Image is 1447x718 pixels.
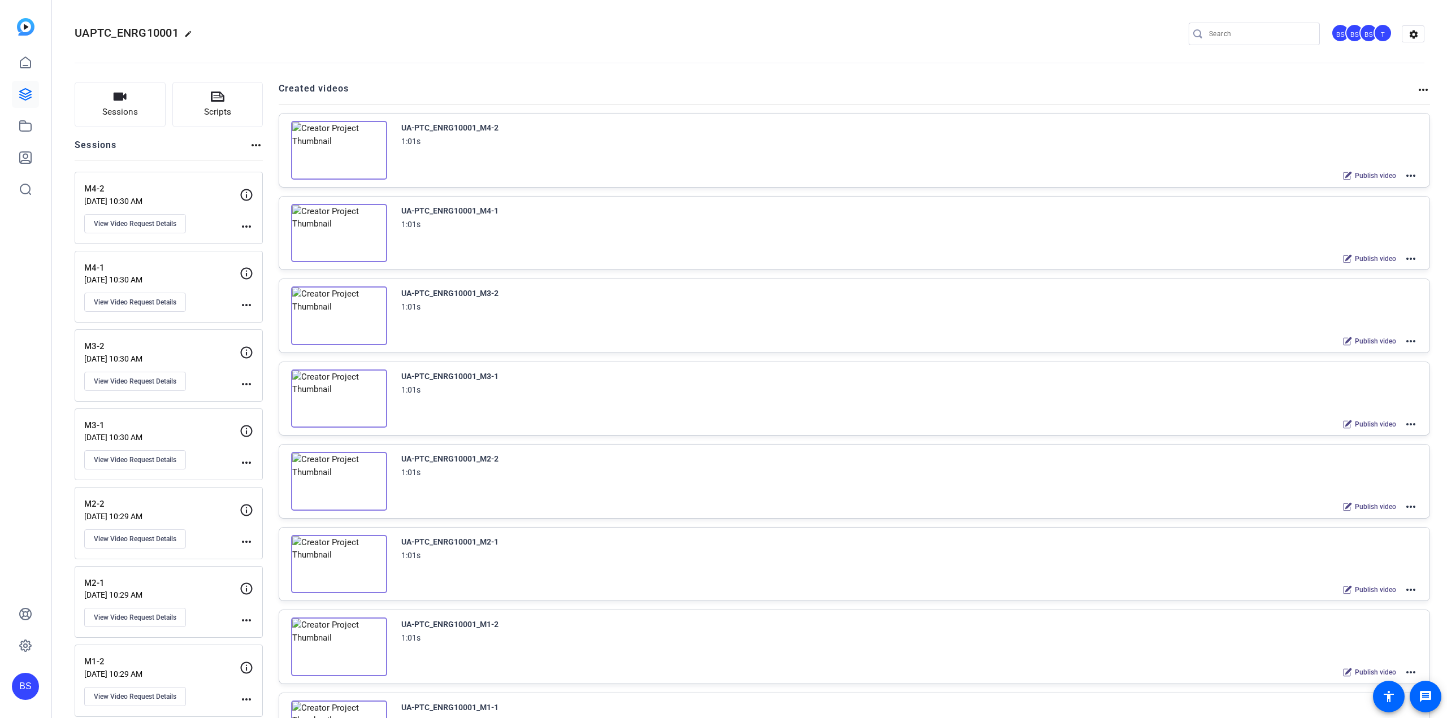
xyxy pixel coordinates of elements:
[291,121,387,180] img: Creator Project Thumbnail
[291,286,387,345] img: Creator Project Thumbnail
[84,590,240,599] p: [DATE] 10:29 AM
[1404,500,1418,514] mat-icon: more_horiz
[401,549,421,562] div: 1:01s
[1355,420,1396,429] span: Publish video
[401,535,499,549] div: UA-PTC_ENRG10001_M2-1
[84,340,240,353] p: M3-2
[94,534,176,543] span: View Video Request Details
[240,220,253,233] mat-icon: more_horiz
[102,106,138,119] span: Sessions
[401,465,421,479] div: 1:01s
[94,455,176,464] span: View Video Request Details
[84,275,240,284] p: [DATE] 10:30 AM
[184,30,198,43] mat-icon: edit
[1355,668,1396,677] span: Publish video
[401,617,499,631] div: UA-PTC_ENRG10001_M1-2
[401,369,499,383] div: UA-PTC_ENRG10001_M3-1
[1355,171,1396,180] span: Publish video
[240,377,253,391] mat-icon: more_horiz
[84,214,186,233] button: View Video Request Details
[1402,26,1425,43] mat-icon: settings
[1355,585,1396,594] span: Publish video
[1355,337,1396,346] span: Publish video
[1374,24,1393,43] ngx-avatar: Tim Marietta
[401,700,499,714] div: UA-PTC_ENRG10001_M1-1
[401,134,421,148] div: 1:01s
[240,613,253,627] mat-icon: more_horiz
[94,613,176,622] span: View Video Request Details
[84,512,240,521] p: [DATE] 10:29 AM
[291,535,387,594] img: Creator Project Thumbnail
[401,217,421,231] div: 1:01s
[401,286,499,300] div: UA-PTC_ENRG10001_M3-2
[84,669,240,678] p: [DATE] 10:29 AM
[75,82,166,127] button: Sessions
[1382,690,1396,703] mat-icon: accessibility
[1404,334,1418,348] mat-icon: more_horiz
[1209,27,1311,41] input: Search
[240,456,253,469] mat-icon: more_horiz
[1404,665,1418,679] mat-icon: more_horiz
[84,182,240,195] p: M4-2
[291,452,387,511] img: Creator Project Thumbnail
[1355,254,1396,263] span: Publish video
[401,204,499,217] div: UA-PTC_ENRG10001_M4-1
[84,433,240,442] p: [DATE] 10:30 AM
[1355,502,1396,511] span: Publish video
[401,631,421,645] div: 1:01s
[1345,24,1365,43] ngx-avatar: Brian Sly
[172,82,263,127] button: Scripts
[401,300,421,314] div: 1:01s
[84,687,186,706] button: View Video Request Details
[240,298,253,312] mat-icon: more_horiz
[84,450,186,469] button: View Video Request Details
[1374,24,1392,42] div: T
[75,26,179,40] span: UAPTC_ENRG10001
[401,452,499,465] div: UA-PTC_ENRG10001_M2-2
[84,262,240,275] p: M4-1
[84,293,186,312] button: View Video Request Details
[1331,24,1351,43] ngx-avatar: Bradley Spinsby
[1416,83,1430,97] mat-icon: more_horiz
[84,498,240,511] p: M2-2
[1331,24,1350,42] div: BS
[17,18,34,36] img: blue-gradient.svg
[94,298,176,307] span: View Video Request Details
[84,354,240,363] p: [DATE] 10:30 AM
[249,138,263,152] mat-icon: more_horiz
[204,106,231,119] span: Scripts
[84,529,186,549] button: View Video Request Details
[1404,169,1418,182] mat-icon: more_horiz
[84,372,186,391] button: View Video Request Details
[291,617,387,676] img: Creator Project Thumbnail
[84,197,240,206] p: [DATE] 10:30 AM
[94,692,176,701] span: View Video Request Details
[291,204,387,263] img: Creator Project Thumbnail
[401,121,499,134] div: UA-PTC_ENRG10001_M4-2
[84,655,240,668] p: M1-2
[240,535,253,549] mat-icon: more_horiz
[94,219,176,228] span: View Video Request Details
[84,608,186,627] button: View Video Request Details
[240,693,253,706] mat-icon: more_horiz
[1359,24,1379,43] ngx-avatar: Brandon Simmons
[401,383,421,397] div: 1:01s
[1359,24,1378,42] div: BS
[75,138,117,160] h2: Sessions
[84,419,240,432] p: M3-1
[84,577,240,590] p: M2-1
[279,82,1417,104] h2: Created videos
[291,369,387,428] img: Creator Project Thumbnail
[1404,583,1418,597] mat-icon: more_horiz
[1404,417,1418,431] mat-icon: more_horiz
[1419,690,1432,703] mat-icon: message
[94,377,176,386] span: View Video Request Details
[1345,24,1364,42] div: BS
[1404,252,1418,266] mat-icon: more_horiz
[12,673,39,700] div: BS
